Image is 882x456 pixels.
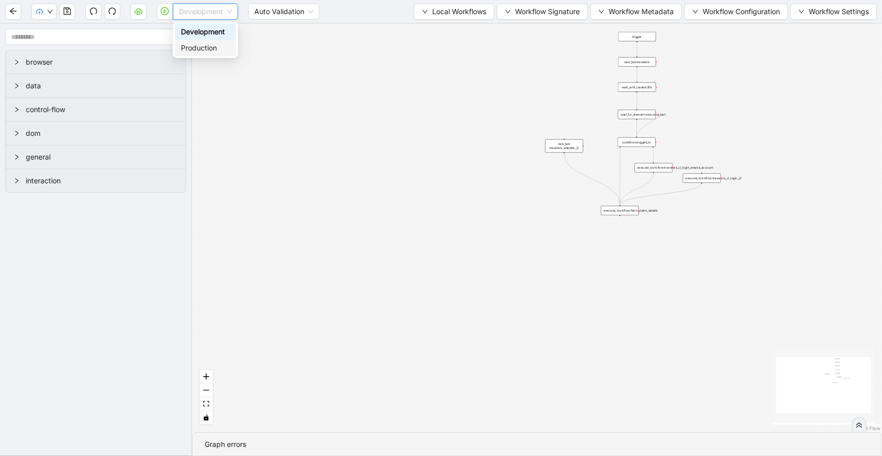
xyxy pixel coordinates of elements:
[200,397,213,411] button: fit view
[683,174,721,183] div: execute_workflow:travelers_cl_login__0
[63,7,71,15] span: save
[26,80,177,91] span: data
[791,4,877,20] button: downWorkflow Settings
[85,4,102,20] button: undo
[134,7,143,15] span: cloud-server
[205,439,869,450] div: Graph errors
[6,122,185,145] div: dom
[692,9,699,15] span: down
[175,24,236,40] div: Development
[14,59,20,65] span: right
[254,4,313,19] span: Auto Validation
[432,6,486,17] span: Local Workflows
[609,6,674,17] span: Workflow Metadata
[47,9,53,15] span: down
[9,7,17,15] span: arrow-left
[635,163,673,173] div: execute_workflow:travelers_cl_login_smaira_account
[617,219,623,226] span: plus-circle
[414,4,494,20] button: downLocal Workflows
[545,139,583,153] div: new_tab: travelers_website__0
[856,422,863,429] span: double-right
[618,82,656,92] div: wait_until_loaded:30s
[200,384,213,397] button: zoom out
[590,4,682,20] button: downWorkflow Metadata
[26,175,177,186] span: interaction
[200,411,213,425] button: toggle interactivity
[89,7,98,15] span: undo
[200,370,213,384] button: zoom in
[497,4,588,20] button: downWorkflow Signature
[515,6,580,17] span: Workflow Signature
[181,42,230,54] div: Production
[26,151,177,163] span: general
[637,115,661,137] g: Edge from wait_for_element:welcome_text to conditions:logged_in
[104,4,120,20] button: redo
[618,137,656,147] div: conditions:logged_in
[618,110,656,119] div: wait_for_element:welcome_text
[618,57,656,67] div: new_tab:travelers
[14,83,20,89] span: right
[601,206,639,216] div: execute_workflow:fetch_claim_details
[601,206,639,216] div: execute_workflow:fetch_claim_detailsplus-circle
[564,153,620,205] g: Edge from new_tab: travelers_website__0 to execute_workflow:fetch_claim_details
[14,130,20,136] span: right
[809,6,869,17] span: Workflow Settings
[108,7,116,15] span: redo
[6,74,185,97] div: data
[6,145,185,169] div: general
[26,128,177,139] span: dom
[36,8,43,15] span: cloud-upload
[620,184,702,205] g: Edge from execute_workflow:travelers_cl_login__0 to execute_workflow:fetch_claim_details
[181,26,230,37] div: Development
[157,4,173,20] button: play-circle
[59,4,75,20] button: save
[422,9,428,15] span: down
[854,425,880,431] a: React Flow attribution
[6,98,185,121] div: control-flow
[684,4,788,20] button: downWorkflow Configuration
[620,173,654,205] g: Edge from execute_workflow:travelers_cl_login_smaira_account to execute_workflow:fetch_claim_details
[505,9,511,15] span: down
[14,178,20,184] span: right
[618,32,656,41] div: trigger
[26,104,177,115] span: control-flow
[26,57,177,68] span: browser
[5,4,21,20] button: arrow-left
[31,4,57,20] button: cloud-uploaddown
[130,4,147,20] button: cloud-server
[14,107,20,113] span: right
[14,154,20,160] span: right
[703,6,780,17] span: Workflow Configuration
[161,7,169,15] span: play-circle
[598,9,605,15] span: down
[6,50,185,74] div: browser
[179,4,232,19] span: Development
[799,9,805,15] span: down
[6,169,185,192] div: interaction
[175,40,236,56] div: Production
